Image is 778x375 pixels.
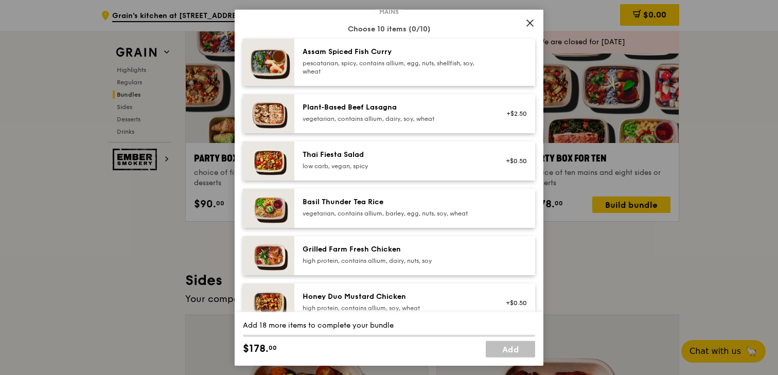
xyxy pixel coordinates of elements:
img: daily_normal_HORZ-Grilled-Farm-Fresh-Chicken.jpg [243,236,294,275]
div: Basil Thunder Tea Rice [303,197,487,207]
div: Assam Spiced Fish Curry [303,46,487,57]
div: Add 18 more items to complete your bundle [243,320,535,331]
div: high protein, contains allium, dairy, nuts, soy [303,256,487,264]
div: vegetarian, contains allium, barley, egg, nuts, soy, wheat [303,209,487,217]
img: daily_normal_Assam_Spiced_Fish_Curry__Horizontal_.jpg [243,38,294,85]
div: +$0.50 [500,156,527,165]
div: Choose 10 items (0/10) [243,24,535,34]
div: low carb, vegan, spicy [303,162,487,170]
img: daily_normal_Citrusy-Cauliflower-Plant-Based-Lasagna-HORZ.jpg [243,94,294,133]
div: pescatarian, spicy, contains allium, egg, nuts, shellfish, soy, wheat [303,59,487,75]
a: Add [486,341,535,358]
div: Thai Fiesta Salad [303,149,487,159]
span: $178. [243,341,269,356]
span: 00 [269,344,277,352]
div: Honey Duo Mustard Chicken [303,291,487,301]
img: daily_normal_HORZ-Basil-Thunder-Tea-Rice.jpg [243,188,294,227]
div: +$2.50 [500,109,527,117]
div: vegetarian, contains allium, dairy, soy, wheat [303,114,487,122]
div: Plant‑Based Beef Lasagna [303,102,487,112]
img: daily_normal_Honey_Duo_Mustard_Chicken__Horizontal_.jpg [243,283,294,322]
div: high protein, contains allium, soy, wheat [303,303,487,312]
div: Grilled Farm Fresh Chicken [303,244,487,254]
img: daily_normal_Thai_Fiesta_Salad__Horizontal_.jpg [243,141,294,180]
div: +$0.50 [500,298,527,307]
span: Mains [375,7,403,15]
